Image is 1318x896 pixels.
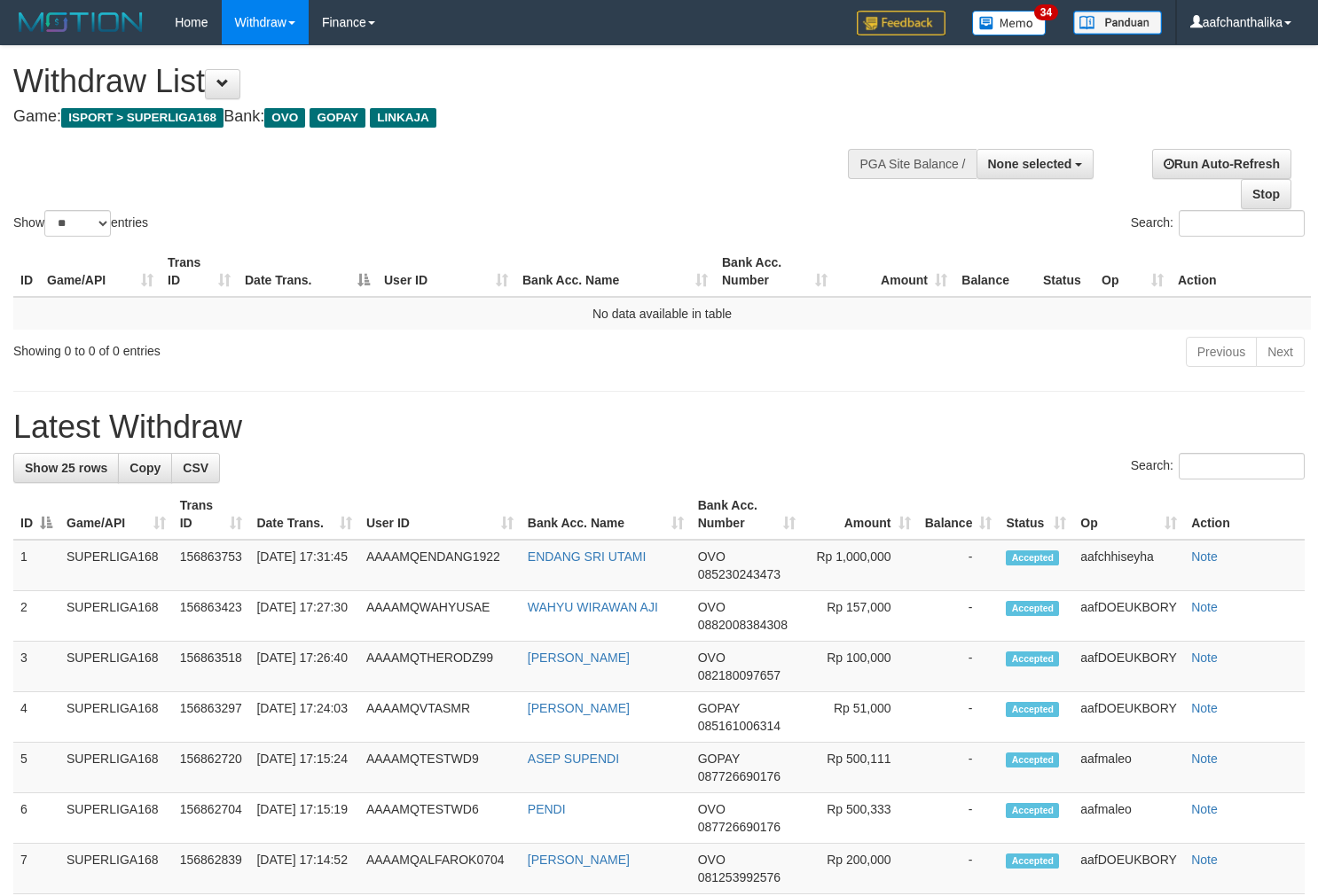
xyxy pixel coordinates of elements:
[13,246,40,297] th: ID
[13,591,59,642] td: 2
[698,769,781,783] span: Copy 087726690176 to clipboard
[1179,210,1305,237] input: Search:
[698,651,726,665] span: OVO
[238,246,377,297] th: Date Trans.: activate to sort column descending
[249,692,358,743] td: [DATE] 17:24:03
[13,844,59,894] td: 7
[698,820,781,834] span: Copy 087726690176 to clipboard
[249,540,358,591] td: [DATE] 17:31:45
[698,870,781,884] span: Copy 081253992576 to clipboard
[59,540,173,591] td: SUPERLIGA168
[918,793,1000,844] td: -
[13,453,119,483] a: Show 25 rows
[1006,803,1059,818] span: Accepted
[59,692,173,743] td: SUPERLIGA168
[835,246,954,297] th: Amount: activate to sort column ascending
[803,489,917,540] th: Amount: activate to sort column ascending
[13,64,861,99] h1: Withdraw List
[977,149,1094,179] button: None selected
[310,108,365,128] span: GOPAY
[715,246,835,297] th: Bank Acc. Number: activate to sort column ascending
[1094,246,1171,297] th: Op: activate to sort column ascending
[1073,642,1184,692] td: aafDOEUKBORY
[359,844,521,894] td: AAAAMQALFAROK0704
[803,642,917,692] td: Rp 100,000
[698,802,726,816] span: OVO
[528,752,619,766] a: ASEP SUPENDI
[13,489,59,540] th: ID: activate to sort column descending
[13,9,148,35] img: MOTION_logo.png
[848,149,976,179] div: PGA Site Balance /
[918,692,1000,743] td: -
[528,802,566,816] a: PENDI
[61,108,224,128] span: ISPORT > SUPERLIGA168
[698,853,726,867] span: OVO
[59,844,173,894] td: SUPERLIGA168
[161,246,238,297] th: Trans ID: activate to sort column ascending
[803,844,917,894] td: Rp 200,000
[1073,591,1184,642] td: aafDOEUKBORY
[528,701,630,715] a: [PERSON_NAME]
[1073,540,1184,591] td: aafchhiseyha
[1006,550,1059,565] span: Accepted
[1073,743,1184,793] td: aafmaleo
[528,853,630,867] a: [PERSON_NAME]
[1191,600,1218,614] a: Note
[59,642,173,692] td: SUPERLIGA168
[515,246,715,297] th: Bank Acc. Name: activate to sort column ascending
[59,489,173,540] th: Game/API: activate to sort column ascending
[173,489,250,540] th: Trans ID: activate to sort column ascending
[698,719,781,733] span: Copy 085161006314 to clipboard
[1034,4,1058,20] span: 34
[1131,210,1305,237] label: Search:
[13,793,59,844] td: 6
[173,591,250,642] td: 156863423
[118,453,172,483] a: Copy
[359,692,521,743] td: AAAAMQVTASMR
[1191,853,1218,867] a: Note
[1256,337,1305,367] a: Next
[1073,793,1184,844] td: aafmaleo
[988,157,1072,171] span: None selected
[249,642,358,692] td: [DATE] 17:26:40
[249,489,358,540] th: Date Trans.: activate to sort column ascending
[183,461,208,475] span: CSV
[13,692,59,743] td: 4
[1191,752,1218,766] a: Note
[528,651,630,665] a: [PERSON_NAME]
[249,591,358,642] td: [DATE] 17:27:30
[698,618,788,632] span: Copy 0882008384308 to clipboard
[1152,149,1291,179] a: Run Auto-Refresh
[59,793,173,844] td: SUPERLIGA168
[1036,246,1094,297] th: Status
[698,567,781,581] span: Copy 085230243473 to clipboard
[1073,692,1184,743] td: aafDOEUKBORY
[59,591,173,642] td: SUPERLIGA168
[173,844,250,894] td: 156862839
[359,540,521,591] td: AAAAMQENDANG1922
[13,335,536,360] div: Showing 0 to 0 of 0 entries
[171,453,220,483] a: CSV
[698,549,726,564] span: OVO
[972,11,1047,35] img: Button%20Memo.svg
[40,246,161,297] th: Game/API: activate to sort column ascending
[249,743,358,793] td: [DATE] 17:15:24
[249,793,358,844] td: [DATE] 17:15:19
[698,668,781,682] span: Copy 082180097657 to clipboard
[698,752,740,766] span: GOPAY
[1179,453,1305,479] input: Search:
[13,642,59,692] td: 3
[359,591,521,642] td: AAAAMQWAHYUSAE
[803,692,917,743] td: Rp 51,000
[1191,701,1218,715] a: Note
[1006,752,1059,767] span: Accepted
[173,793,250,844] td: 156862704
[13,743,59,793] td: 5
[13,540,59,591] td: 1
[857,11,945,35] img: Feedback.jpg
[377,246,515,297] th: User ID: activate to sort column ascending
[1006,853,1059,869] span: Accepted
[1073,844,1184,894] td: aafDOEUKBORY
[918,540,1000,591] td: -
[954,246,1036,297] th: Balance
